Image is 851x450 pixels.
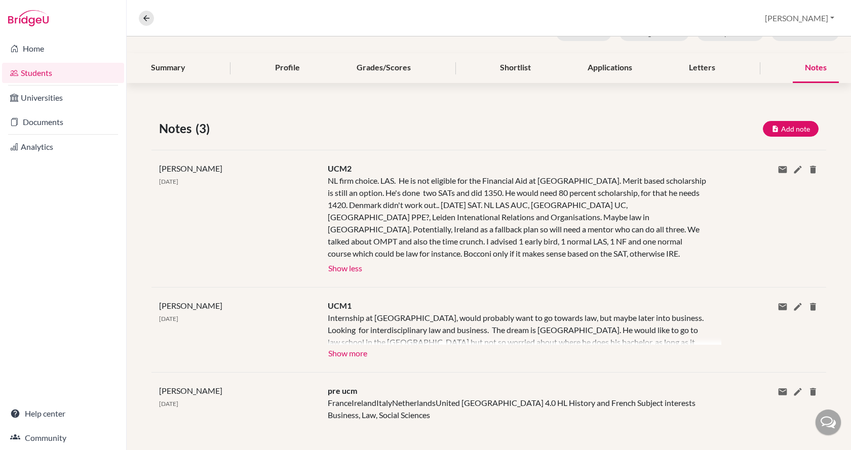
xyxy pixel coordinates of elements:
div: Profile [263,53,312,83]
span: Notes [159,119,196,138]
div: FranceIrelandItalyNetherlandsUnited [GEOGRAPHIC_DATA] 4.0 HL History and French Subject interests... [320,385,714,421]
a: Help center [2,403,124,424]
a: Home [2,38,124,59]
a: Community [2,428,124,448]
a: Analytics [2,137,124,157]
button: Show less [328,260,363,275]
div: Shortlist [488,53,543,83]
div: Notes [793,53,839,83]
span: UCM1 [328,301,352,310]
button: Show more [328,345,368,360]
div: Summary [139,53,198,83]
div: Grades/Scores [344,53,423,83]
span: [DATE] [159,315,178,322]
span: pre ucm [328,386,357,395]
span: [PERSON_NAME] [159,301,222,310]
span: UCM2 [328,163,352,173]
span: [DATE] [159,178,178,185]
span: [PERSON_NAME] [159,163,222,173]
button: [PERSON_NAME] [760,9,839,28]
a: Students [2,63,124,83]
img: Bridge-U [8,10,49,26]
div: Applications [575,53,644,83]
span: [DATE] [159,400,178,407]
span: (3) [196,119,214,138]
a: Documents [2,112,124,132]
span: Help [23,7,44,16]
a: Universities [2,88,124,108]
div: Internship at [GEOGRAPHIC_DATA], would probably want to go towards law, but maybe later into busi... [328,312,706,345]
div: Letters [677,53,727,83]
div: NL firm choice. LAS. He is not eligible for the Financial Aid at [GEOGRAPHIC_DATA]. Merit based s... [328,175,706,260]
button: Add note [763,121,819,137]
span: [PERSON_NAME] [159,386,222,395]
